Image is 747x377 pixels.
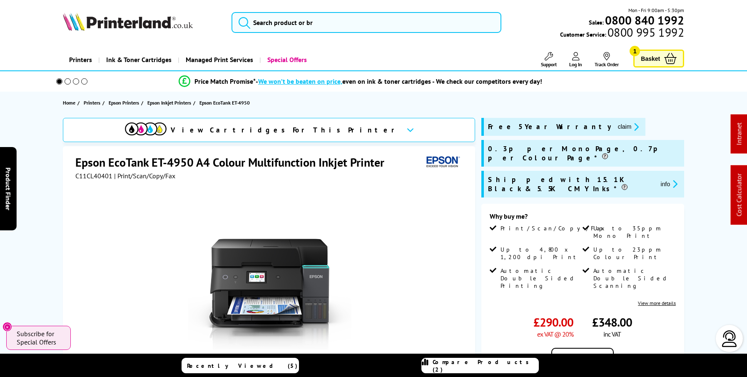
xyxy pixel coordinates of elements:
a: Epson Printers [109,98,141,107]
span: 0800 995 1992 [606,28,684,36]
b: 0800 840 1992 [605,12,684,28]
span: C11CL40401 [75,172,112,180]
span: | Print/Scan/Copy/Fax [114,172,175,180]
span: 1 [630,46,640,56]
img: Epson [423,155,461,170]
li: modal_Promise [45,74,676,89]
a: Recently Viewed (5) [182,358,299,373]
a: Managed Print Services [178,49,259,70]
span: Mon - Fri 9:00am - 5:30pm [628,6,684,14]
span: Sales: [589,18,604,26]
span: inc VAT [603,330,621,338]
span: Log In [569,61,582,67]
span: View Cartridges For This Printer [171,125,400,135]
a: Printers [84,98,102,107]
span: ex VAT @ 20% [537,330,573,338]
span: Basket [641,53,660,64]
span: Recently Viewed (5) [187,362,298,370]
button: promo-description [658,179,680,189]
span: Print/Scan/Copy/Fax [500,225,608,232]
img: cmyk-icon.svg [125,122,167,135]
span: Compare Products (2) [433,358,538,373]
a: Intranet [735,123,743,145]
span: Product Finder [4,167,12,210]
span: Ink & Toner Cartridges [106,49,172,70]
a: Special Offers [259,49,313,70]
span: Automatic Double Sided Printing [500,267,581,290]
span: Up to 4,800 x 1,200 dpi Print [500,246,581,261]
a: Track Order [595,52,619,67]
span: Home [63,98,75,107]
a: Printers [63,49,98,70]
a: Log In [569,52,582,67]
span: £348.00 [592,315,632,330]
span: 0.3p per Mono Page, 0.7p per Colour Page* [488,144,680,162]
span: Customer Service: [560,28,684,38]
a: Support [541,52,557,67]
div: Why buy me? [490,212,676,225]
a: Printerland Logo [63,12,221,32]
span: Support [541,61,557,67]
span: Epson Printers [109,98,139,107]
a: Cost Calculator [735,174,743,217]
a: Basket 1 [633,50,684,67]
span: Subscribe for Special Offers [17,330,62,346]
div: - even on ink & toner cartridges - We check our competitors every day! [256,77,542,85]
span: We won’t be beaten on price, [258,77,342,85]
img: user-headset-light.svg [721,330,738,347]
span: Epson Inkjet Printers [147,98,191,107]
img: Epson EcoTank ET-4950 [188,197,351,360]
a: Home [63,98,77,107]
span: £290.00 [533,315,573,330]
button: promo-description [615,122,642,132]
span: Up to 35ppm Mono Print [593,225,674,240]
span: Epson EcoTank ET-4950 [199,100,250,106]
span: Free 5 Year Warranty [488,122,611,132]
h1: Epson EcoTank ET-4950 A4 Colour Multifunction Inkjet Printer [75,155,393,170]
img: Printerland Logo [63,12,193,31]
span: Up to 23ppm Colour Print [593,246,674,261]
div: Out of Stock [551,348,614,366]
span: Price Match Promise* [194,77,256,85]
span: Automatic Double Sided Scanning [593,267,674,290]
a: 0800 840 1992 [604,16,684,24]
span: Printers [84,98,100,107]
a: Epson Inkjet Printers [147,98,193,107]
input: Search product or br [232,12,501,33]
button: Close [2,322,12,332]
span: Shipped with 15.1K Black & 5.5K CMY Inks* [488,175,654,193]
a: Compare Products (2) [421,358,539,373]
a: View more details [638,300,676,306]
a: Ink & Toner Cartridges [98,49,178,70]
